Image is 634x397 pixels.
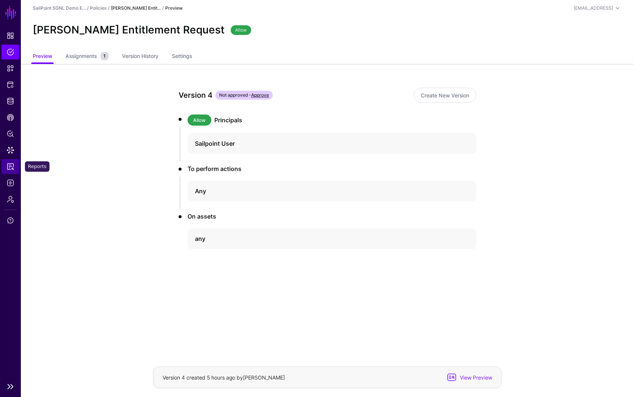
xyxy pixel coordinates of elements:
strong: Preview [165,5,183,11]
span: Admin [7,196,14,203]
span: Assignments [64,52,99,60]
div: Reports [25,161,49,172]
span: Allow [231,25,251,35]
strong: [PERSON_NAME] Entit... [111,5,161,11]
span: Dashboard [7,32,14,39]
a: Create New Version [414,88,476,103]
a: CAEP Hub [1,110,19,125]
a: Approve [251,92,269,98]
h3: Principals [214,116,476,125]
div: / [161,5,165,12]
small: 1 [100,52,109,60]
span: Snippets [7,65,14,72]
a: Settings [172,50,192,64]
a: Reports [1,159,19,174]
a: Identity Data Fabric [1,94,19,109]
a: Assignments1 [65,50,109,64]
span: Allow [188,114,211,126]
a: Snippets [1,61,19,76]
a: Version History [122,50,158,64]
app-identifier: [PERSON_NAME] [243,374,285,381]
h2: [PERSON_NAME] Entitlement Request [33,24,225,36]
a: Data Lens [1,143,19,158]
span: Support [7,217,14,224]
a: Policies [90,5,106,11]
span: Logs [7,179,14,187]
span: View Preview [457,374,493,381]
a: Policies [1,45,19,59]
a: Dashboard [1,28,19,43]
span: Not approved - [215,91,273,100]
h3: To perform actions [188,164,476,173]
h4: any [195,234,455,243]
h4: Any [195,187,455,196]
a: SailPoint SGNL Demo E... [33,5,86,11]
span: Policies [7,48,14,56]
a: Preview [33,50,52,64]
span: Identity Data Fabric [7,97,14,105]
div: / [86,5,90,12]
h3: On assets [188,212,476,221]
div: / [106,5,111,12]
a: SGNL [4,4,17,21]
div: Version 4 [179,89,212,101]
a: Policy Lens [1,126,19,141]
span: Reports [7,163,14,170]
a: Admin [1,192,19,207]
a: Protected Systems [1,77,19,92]
h4: Sailpoint User [195,139,455,148]
div: [EMAIL_ADDRESS] [574,5,613,12]
span: Protected Systems [7,81,14,88]
a: Logs [1,175,19,190]
div: Version 4 created 5 hours ago by [161,374,446,381]
span: CAEP Hub [7,114,14,121]
span: Data Lens [7,146,14,154]
span: Policy Lens [7,130,14,138]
